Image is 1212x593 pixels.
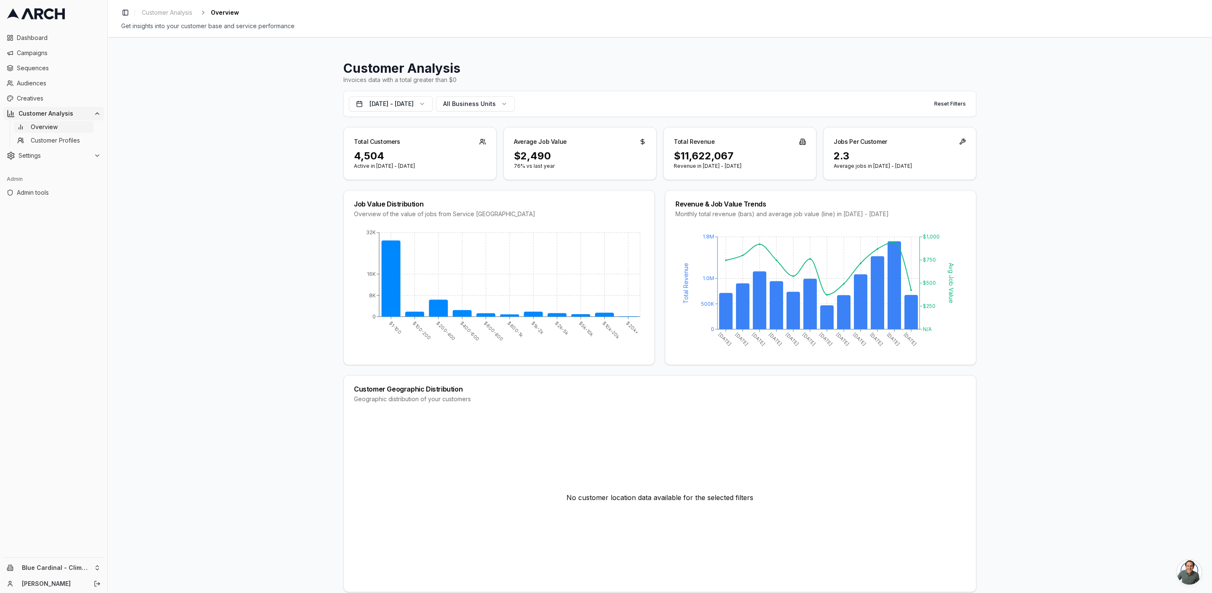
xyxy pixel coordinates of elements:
[923,280,936,286] tspan: $500
[834,163,966,169] p: Average jobs in [DATE] - [DATE]
[343,61,976,76] h1: Customer Analysis
[3,149,104,162] button: Settings
[577,320,595,338] tspan: $5k-10k
[834,138,887,146] div: Jobs Per Customer
[885,331,901,347] tspan: [DATE]
[354,210,644,218] div: Overview of the value of jobs from Service [GEOGRAPHIC_DATA]
[31,123,58,131] span: Overview
[17,34,101,42] span: Dashboard
[801,331,816,347] tspan: [DATE]
[121,22,1199,30] div: Get insights into your customer base and service performance
[17,49,101,57] span: Campaigns
[3,77,104,90] a: Audiences
[435,320,457,342] tspan: $200-400
[703,275,714,281] tspan: 1.0M
[554,320,570,336] tspan: $2k-5k
[948,263,955,303] tspan: Avg Job Value
[138,7,196,19] a: Customer Analysis
[929,97,971,111] button: Reset Filters
[1177,559,1202,585] a: Open chat
[711,326,714,332] tspan: 0
[14,121,94,133] a: Overview
[717,331,732,347] tspan: [DATE]
[354,386,966,392] div: Customer Geographic Distribution
[818,331,833,347] tspan: [DATE]
[701,301,714,307] tspan: 500K
[354,163,486,169] p: Active in [DATE] - [DATE]
[14,135,94,146] a: Customer Profiles
[17,94,101,103] span: Creatives
[768,331,783,347] tspan: [DATE]
[751,331,766,347] tspan: [DATE]
[19,151,90,160] span: Settings
[354,395,966,403] div: Geographic distribution of your customers
[3,31,104,45] a: Dashboard
[354,201,644,207] div: Job Value Distribution
[354,413,966,582] div: No customer location data available for the selected filters
[3,61,104,75] a: Sequences
[902,331,917,347] tspan: [DATE]
[31,136,80,145] span: Customer Profiles
[412,320,432,341] tspan: $100-200
[354,149,486,163] div: 4,504
[923,257,936,263] tspan: $750
[388,320,403,336] tspan: $1-100
[674,149,806,163] div: $11,622,067
[3,107,104,120] button: Customer Analysis
[675,201,966,207] div: Revenue & Job Value Trends
[354,138,400,146] div: Total Customers
[436,96,515,111] button: All Business Units
[923,233,940,240] tspan: $1,000
[530,320,545,336] tspan: $1k-2k
[923,326,932,332] tspan: N/A
[142,8,192,17] span: Customer Analysis
[22,564,90,572] span: Blue Cardinal - Climate Control
[372,313,376,320] tspan: 0
[369,292,376,299] tspan: 8K
[703,233,714,240] tspan: 1.8M
[834,149,966,163] div: 2.3
[138,7,239,19] nav: breadcrumb
[19,109,90,118] span: Customer Analysis
[3,46,104,60] a: Campaigns
[514,149,646,163] div: $2,490
[483,320,505,342] tspan: $600-800
[443,100,496,108] span: All Business Units
[22,580,85,588] a: [PERSON_NAME]
[343,76,976,84] div: Invoices data with a total greater than $0
[3,92,104,105] a: Creatives
[674,163,806,169] p: Revenue in [DATE] - [DATE]
[3,561,104,574] button: Blue Cardinal - Climate Control
[3,172,104,186] div: Admin
[514,138,567,146] div: Average Job Value
[674,138,715,146] div: Total Revenue
[784,331,800,347] tspan: [DATE]
[349,96,433,111] button: [DATE] - [DATE]
[734,331,749,347] tspan: [DATE]
[17,79,101,87] span: Audiences
[211,8,239,17] span: Overview
[675,210,966,218] div: Monthly total revenue (bars) and average job value (line) in [DATE] - [DATE]
[17,64,101,72] span: Sequences
[852,331,867,347] tspan: [DATE]
[835,331,850,347] tspan: [DATE]
[869,331,884,347] tspan: [DATE]
[514,163,646,169] p: 76% vs last year
[923,303,936,309] tspan: $250
[366,229,376,236] tspan: 32K
[682,263,689,304] tspan: Total Revenue
[625,320,640,335] tspan: $20k+
[367,271,376,277] tspan: 16K
[506,320,524,339] tspan: $800-1k
[17,188,101,197] span: Admin tools
[3,186,104,199] a: Admin tools
[601,320,621,340] tspan: $10k-20k
[91,578,103,590] button: Log out
[459,320,481,342] tspan: $400-600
